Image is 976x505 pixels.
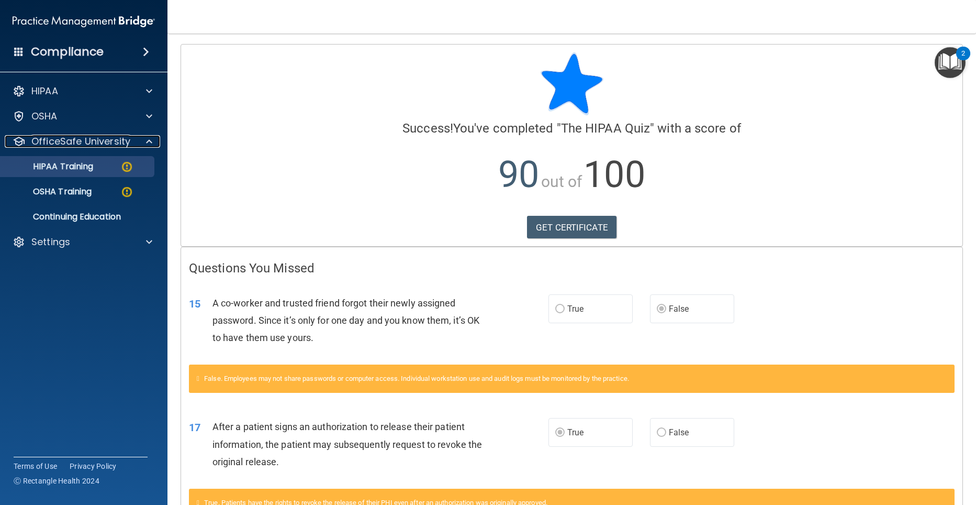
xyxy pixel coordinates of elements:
a: OfficeSafe University [13,135,152,148]
iframe: Drift Widget Chat Controller [795,431,963,473]
button: Open Resource Center, 2 new notifications [935,47,966,78]
p: Continuing Education [7,212,150,222]
span: The HIPAA Quiz [561,121,650,136]
a: Settings [13,236,152,248]
span: Ⓒ Rectangle Health 2024 [14,476,99,486]
span: out of [541,172,582,191]
h4: Questions You Missed [189,261,955,275]
input: True [555,305,565,313]
span: False [669,427,689,437]
span: A co-worker and trusted friend forgot their newly assigned password. Since it’s only for one day ... [212,298,479,343]
span: 17 [189,421,200,434]
span: 90 [498,153,539,196]
div: 2 [961,53,965,67]
a: Terms of Use [14,461,57,471]
span: True [567,304,584,314]
a: GET CERTIFICATE [527,216,616,239]
a: Privacy Policy [70,461,117,471]
img: blue-star-rounded.9d042014.png [541,52,603,115]
span: Success! [402,121,453,136]
a: HIPAA [13,85,152,97]
h4: Compliance [31,45,104,59]
input: False [657,429,666,437]
p: OSHA [31,110,58,123]
img: warning-circle.0cc9ac19.png [120,160,133,173]
p: OSHA Training [7,186,92,197]
input: True [555,429,565,437]
span: 15 [189,298,200,310]
img: warning-circle.0cc9ac19.png [120,185,133,199]
span: False [669,304,689,314]
span: False. Employees may not share passwords or computer access. Individual workstation use and audit... [204,375,629,382]
input: False [657,305,666,313]
h4: You've completed " " with a score of [189,122,955,135]
p: HIPAA Training [7,161,93,172]
span: After a patient signs an authorization to release their patient information, the patient may subs... [212,421,482,467]
span: True [567,427,584,437]
p: HIPAA [31,85,58,97]
p: OfficeSafe University [31,135,130,148]
p: Settings [31,236,70,248]
a: OSHA [13,110,152,123]
img: PMB logo [13,11,155,32]
span: 100 [584,153,645,196]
